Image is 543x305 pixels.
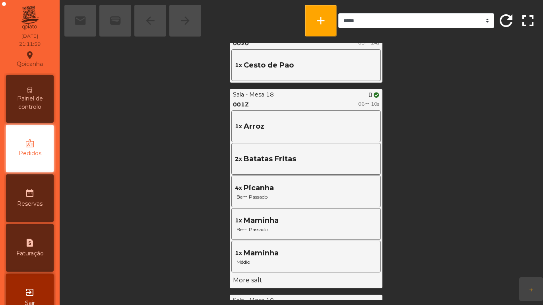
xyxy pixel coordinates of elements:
div: Sala - [233,91,248,99]
span: fullscreen [518,11,537,30]
span: Bem Passado [235,226,377,233]
i: date_range [25,188,35,198]
span: Reservas [17,200,43,208]
button: add [305,5,337,37]
span: 1x [235,216,242,225]
div: 21:11:59 [19,41,41,48]
i: location_on [25,50,35,60]
span: More salt [233,276,262,284]
div: Mesa 18 [249,91,274,99]
span: Médio [235,259,377,266]
span: Maminha [244,215,279,226]
span: arrow_forward [529,288,533,292]
div: 0020 [233,39,249,48]
span: 2x [235,155,242,163]
span: 05m 24s [358,40,379,46]
i: request_page [25,238,35,247]
span: Batatas Fritas [244,154,296,164]
div: Qpicanha [17,49,43,69]
i: exit_to_app [25,288,35,297]
span: 1x [235,249,242,257]
div: Mesa 18 [249,296,274,305]
span: 1x [235,122,242,131]
span: Picanha [244,183,274,193]
span: Faturação [16,249,44,258]
div: [DATE] [21,33,38,40]
button: arrow_forward [519,277,543,301]
span: phone_iphone [368,93,373,97]
span: add [314,14,327,27]
span: Bem Passado [235,193,377,201]
div: Sala - [233,296,248,305]
span: Arroz [244,121,264,132]
div: 001Z [233,100,249,109]
span: Cesto de Pao [244,60,294,71]
span: 1x [235,61,242,69]
button: refresh [496,5,516,37]
img: qpiato [20,4,39,32]
button: fullscreen [518,5,538,37]
span: Maminha [244,248,279,259]
span: 4x [235,184,242,192]
span: refresh [496,11,516,30]
span: Painel de controlo [8,95,52,111]
span: Pedidos [19,149,41,158]
span: 06m 10s [358,101,379,107]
